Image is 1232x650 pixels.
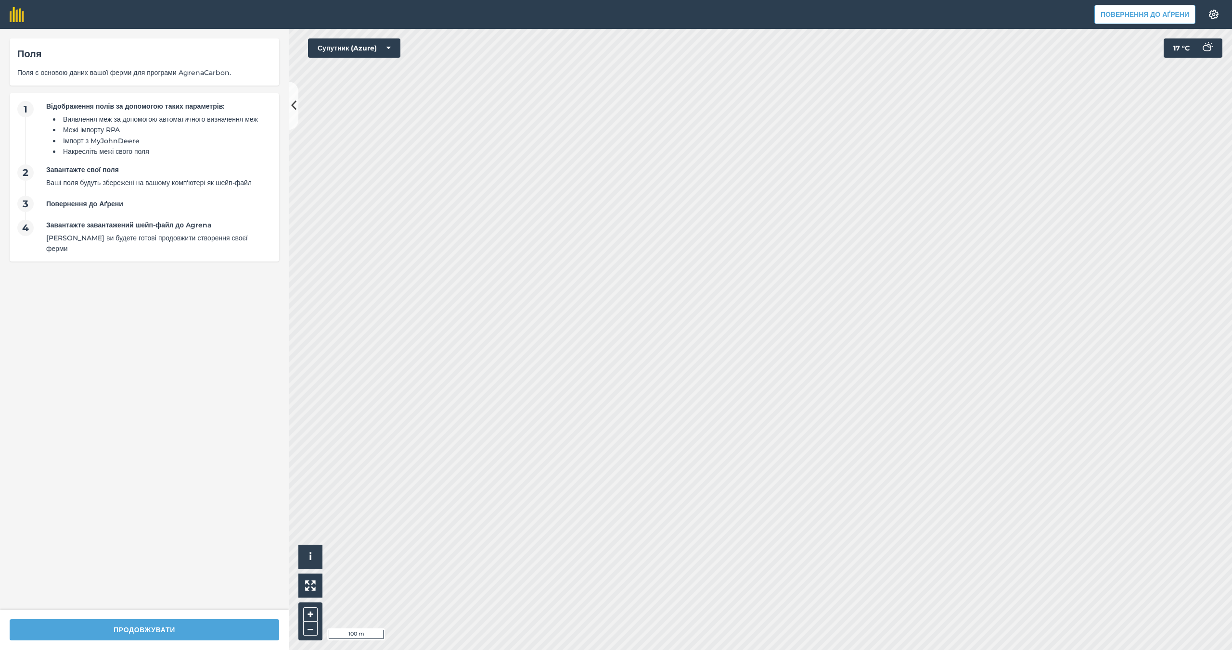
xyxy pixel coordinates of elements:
button: Супутник (Azure) [308,38,400,58]
img: Чотири стрілки, одна спрямована вгору ліворуч, одна вгору праворуч, одна внизу праворуч і остання... [305,580,316,591]
font: Супутник (Azure) [318,44,377,52]
font: 17 [1173,44,1180,52]
font: Повернення до Аґрени [1101,10,1189,19]
font: Повернення до Аґрени [46,200,123,208]
font: Завантажте завантажений шейп-файл до Agrena [46,221,212,229]
img: Значок шестерні [1208,10,1219,19]
font: 1 [24,103,27,115]
font: Поля [17,48,41,60]
font: Накресліть межі свого поля [63,147,149,156]
font: Межі імпорту RPA [63,125,120,134]
font: Імпорт з MyJohnDeere [63,137,140,145]
font: Відображення полів за допомогою таких параметрів: [46,102,224,111]
font: 4 [22,222,29,234]
font: Ваші поля будуть збережені на вашому комп'ютері як шейп-файл [46,178,252,187]
button: – [303,622,318,636]
img: svg+xml;base64,PD94bWwgdmVyc2lvbj0iMS4wIiBlbmNvZGluZz0idXRmLTgiPz4KPCEtLSBHZW5lcmF0b3I6IEFkb2JlIE... [1197,38,1217,58]
font: Завантажте свої поля [46,165,119,174]
font: 3 [23,198,28,210]
span: i [309,550,312,562]
font: [PERSON_NAME] ви будете готові продовжити створення своєї ферми [46,234,248,253]
button: + [303,607,318,622]
font: продовжувати [114,625,175,634]
img: Логотип fieldmargin [10,7,24,22]
button: продовжувати [10,619,279,640]
font: ° [1182,44,1185,52]
button: Повернення до Аґрени [1094,5,1195,24]
font: C [1185,44,1190,52]
button: i [298,545,322,569]
font: Виявлення меж за допомогою автоматичного визначення меж [63,115,258,124]
button: 17 °C [1164,38,1222,58]
font: Поля є основою даних вашої ферми для програми AgrenaCarbon. [17,68,231,77]
font: 2 [23,167,28,178]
